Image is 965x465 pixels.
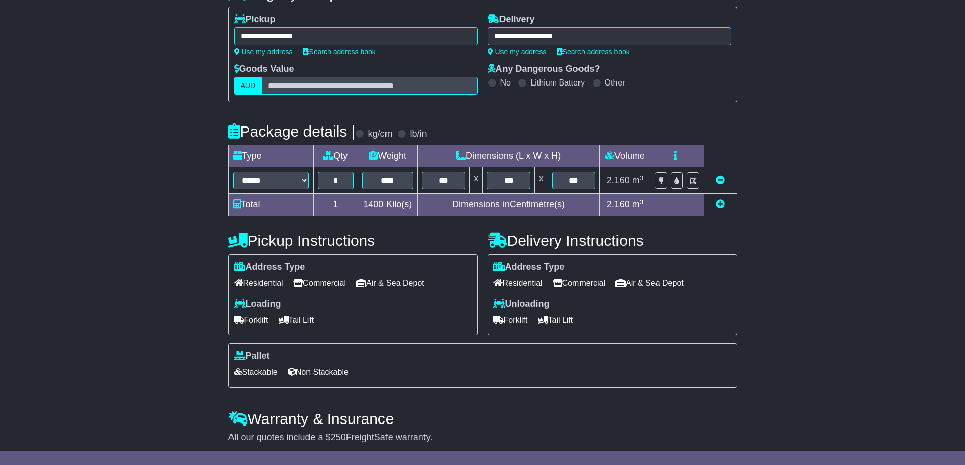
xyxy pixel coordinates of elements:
[493,275,543,291] span: Residential
[417,145,600,167] td: Dimensions (L x W x H)
[234,77,262,95] label: AUD
[368,129,392,140] label: kg/cm
[607,199,630,209] span: 2.160
[228,410,737,427] h4: Warranty & Insurance
[493,262,565,273] label: Address Type
[313,194,358,216] td: 1
[500,78,511,88] label: No
[356,275,424,291] span: Air & Sea Depot
[228,232,478,249] h4: Pickup Instructions
[234,64,294,75] label: Goods Value
[632,199,644,209] span: m
[234,312,268,328] span: Forklift
[607,175,630,185] span: 2.160
[716,199,725,209] a: Add new item
[640,174,644,182] sup: 3
[293,275,346,291] span: Commercial
[363,199,383,209] span: 1400
[410,129,427,140] label: lb/in
[470,167,483,194] td: x
[303,48,376,56] a: Search address book
[234,14,276,25] label: Pickup
[279,312,314,328] span: Tail Lift
[288,364,349,380] span: Non Stackable
[605,78,625,88] label: Other
[553,275,605,291] span: Commercial
[493,312,528,328] span: Forklift
[493,299,550,310] label: Unloading
[632,175,644,185] span: m
[538,312,573,328] span: Tail Lift
[534,167,548,194] td: x
[615,275,684,291] span: Air & Sea Depot
[234,275,283,291] span: Residential
[228,145,313,167] td: Type
[234,364,278,380] span: Stackable
[234,48,293,56] a: Use my address
[228,194,313,216] td: Total
[234,299,281,310] label: Loading
[417,194,600,216] td: Dimensions in Centimetre(s)
[358,194,417,216] td: Kilo(s)
[716,175,725,185] a: Remove this item
[488,232,737,249] h4: Delivery Instructions
[640,198,644,206] sup: 3
[228,432,737,443] div: All our quotes include a $ FreightSafe warranty.
[600,145,650,167] td: Volume
[358,145,417,167] td: Weight
[488,48,547,56] a: Use my address
[488,64,600,75] label: Any Dangerous Goods?
[313,145,358,167] td: Qty
[234,262,305,273] label: Address Type
[488,14,535,25] label: Delivery
[557,48,630,56] a: Search address book
[530,78,585,88] label: Lithium Battery
[331,432,346,442] span: 250
[234,351,270,362] label: Pallet
[228,123,356,140] h4: Package details |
